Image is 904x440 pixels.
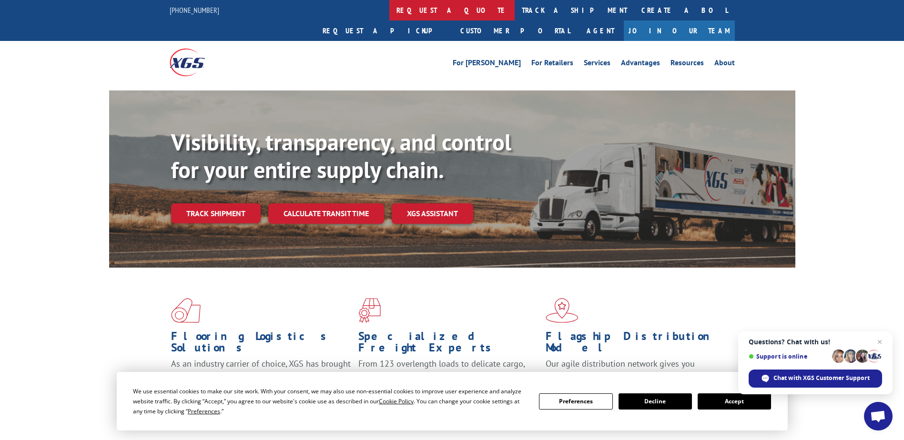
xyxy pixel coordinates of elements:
img: xgs-icon-focused-on-flooring-red [358,298,381,323]
h1: Flagship Distribution Model [546,330,726,358]
a: Services [584,59,610,70]
a: Open chat [864,402,893,430]
img: xgs-icon-total-supply-chain-intelligence-red [171,298,201,323]
a: About [714,59,735,70]
div: Cookie Consent Prompt [117,372,788,430]
a: Track shipment [171,203,261,223]
span: Support is online [749,353,829,360]
a: Calculate transit time [268,203,384,224]
span: Cookie Policy [379,397,414,405]
h1: Specialized Freight Experts [358,330,538,358]
h1: Flooring Logistics Solutions [171,330,351,358]
img: xgs-icon-flagship-distribution-model-red [546,298,579,323]
a: Agent [577,20,624,41]
a: Request a pickup [315,20,453,41]
a: For Retailers [531,59,573,70]
a: XGS ASSISTANT [392,203,473,224]
span: As an industry carrier of choice, XGS has brought innovation and dedication to flooring logistics... [171,358,351,392]
a: For [PERSON_NAME] [453,59,521,70]
span: Questions? Chat with us! [749,338,882,346]
span: Chat with XGS Customer Support [773,374,870,382]
span: Preferences [188,407,220,415]
button: Preferences [539,393,612,410]
span: Chat with XGS Customer Support [749,370,882,388]
p: From 123 overlength loads to delicate cargo, our experienced staff knows the best way to move you... [358,358,538,400]
b: Visibility, transparency, and control for your entire supply chain. [171,127,511,184]
span: Our agile distribution network gives you nationwide inventory management on demand. [546,358,721,380]
button: Decline [619,393,692,410]
a: [PHONE_NUMBER] [170,5,219,15]
a: Advantages [621,59,660,70]
a: Customer Portal [453,20,577,41]
a: Join Our Team [624,20,735,41]
button: Accept [698,393,771,410]
div: We use essential cookies to make our site work. With your consent, we may also use non-essential ... [133,386,528,416]
a: Resources [670,59,704,70]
